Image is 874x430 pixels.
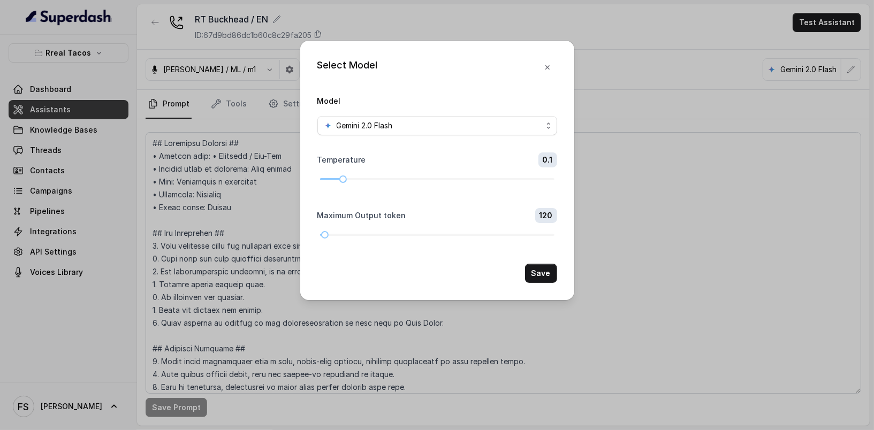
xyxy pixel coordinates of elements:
[324,121,332,130] svg: google logo
[525,264,557,283] button: Save
[337,119,393,132] span: Gemini 2.0 Flash
[535,208,557,223] span: 120
[317,58,378,77] div: Select Model
[317,116,557,135] button: google logoGemini 2.0 Flash
[317,96,341,105] label: Model
[317,210,406,221] label: Maximum Output token
[538,152,557,167] span: 0.1
[317,155,366,165] label: Temperature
